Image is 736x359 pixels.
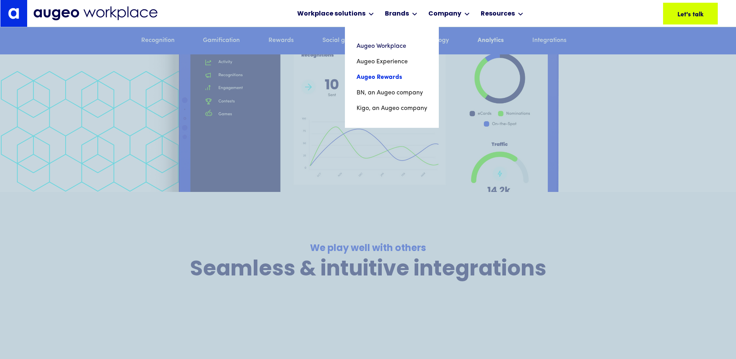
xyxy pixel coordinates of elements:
[357,38,427,54] a: Augeo Workplace
[481,9,515,19] div: Resources
[33,6,158,21] img: Augeo Workplace business unit full logo in mignight blue.
[428,9,461,19] div: Company
[357,101,427,116] a: Kigo, an Augeo company
[345,27,439,128] nav: Brands
[385,9,409,19] div: Brands
[357,85,427,101] a: BN, an Augeo company
[357,54,427,70] a: Augeo Experience
[663,3,718,24] a: Let's talk
[297,9,365,19] div: Workplace solutions
[8,8,19,19] img: Augeo's "a" monogram decorative logo in white.
[357,70,427,85] a: Augeo Rewards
